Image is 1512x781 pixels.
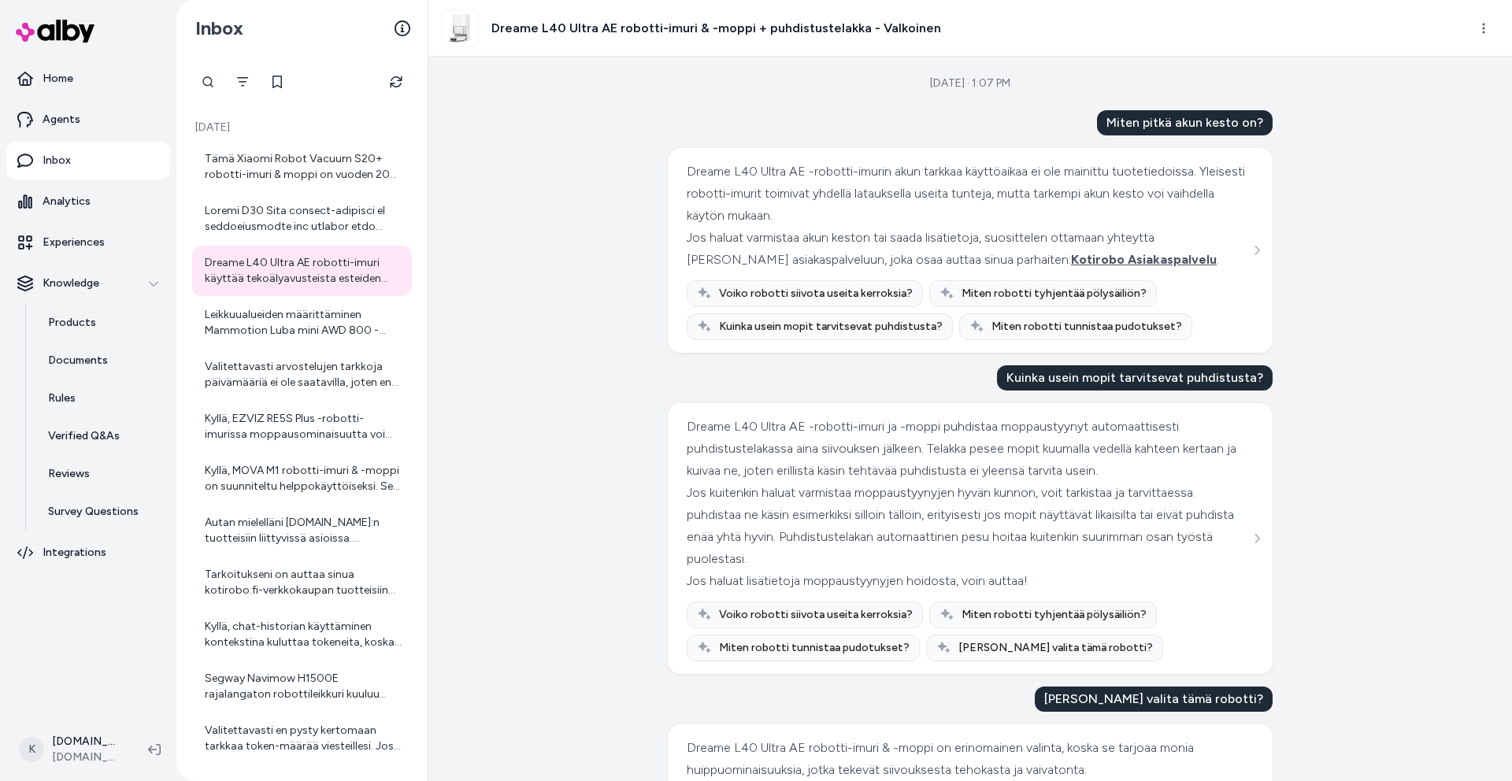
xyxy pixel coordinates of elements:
[719,640,910,656] span: Miten robotti tunnistaa pudotukset?
[930,76,1010,91] div: [DATE] · 1:07 PM
[32,493,170,531] a: Survey Questions
[192,453,412,504] a: Kyllä, MOVA M1 robotti-imuri & -moppi on suunniteltu helppokäyttöiseksi. Sen käyttöä helpottaa mo...
[6,101,170,139] a: Agents
[43,112,80,128] p: Agents
[6,142,170,180] a: Inbox
[380,66,412,98] button: Refresh
[1247,529,1266,548] button: See more
[687,482,1250,570] div: Jos kuitenkin haluat varmistaa moppaustyynyjen hyvän kunnon, voit tarkistaa ja tarvittaessa puhdi...
[43,153,71,168] p: Inbox
[32,304,170,342] a: Products
[442,10,478,46] img: Dreame_L40_Ultra_AE_main_1.jpg
[48,315,96,331] p: Products
[719,607,913,623] span: Voiko robotti siivota useita kerroksia?
[205,567,402,598] div: Tarkoitukseni on auttaa sinua kotirobo.fi-verkkokaupan tuotteisiin liittyvissä asioissa, kuten ro...
[1247,241,1266,260] button: See more
[43,71,73,87] p: Home
[205,307,402,339] div: Leikkuualueiden määrittäminen Mammotion Luba mini AWD 800 -robottiruohonleikkurille tapahtuu help...
[687,570,1250,592] div: Jos haluat lisätietoja moppaustyynyjen hoidosta, voin auttaa!
[43,545,106,561] p: Integrations
[958,640,1153,656] span: [PERSON_NAME] valita tämä robotti?
[6,183,170,220] a: Analytics
[52,734,123,750] p: [DOMAIN_NAME] Shopify
[48,353,108,368] p: Documents
[192,661,412,712] a: Segway Navimow H1500E rajalangaton robottileikkuri kuuluu tuoteryhmään "Robottiruohonleikkurit". ...
[48,504,139,520] p: Survey Questions
[16,20,94,43] img: alby Logo
[43,235,105,250] p: Experiences
[205,411,402,442] div: Kyllä, EZVIZ RE5S Plus -robotti-imurissa moppausominaisuutta voi säätää. Vesisäiliön veden määrää...
[205,723,402,754] div: Valitettavasti en pysty kertomaan tarkkaa token-määrää viesteillesi. Jos sinulla on muita kysymyk...
[48,428,120,444] p: Verified Q&As
[962,286,1147,302] span: Miten robotti tyhjentää pölysäiliön?
[6,265,170,302] button: Knowledge
[192,298,412,348] a: Leikkuualueiden määrittäminen Mammotion Luba mini AWD 800 -robottiruohonleikkurille tapahtuu help...
[192,402,412,452] a: Kyllä, EZVIZ RE5S Plus -robotti-imurissa moppausominaisuutta voi säätää. Vesisäiliön veden määrää...
[687,161,1250,227] div: Dreame L40 Ultra AE -robotti-imurin akun tarkkaa käyttöaikaa ei ole mainittu tuotetiedoissa. Ylei...
[192,120,412,135] p: [DATE]
[192,350,412,400] a: Valitettavasti arvostelujen tarkkoja päivämääriä ei ole saatavilla, joten en pysty kertomaan, mil...
[491,19,941,38] h3: Dreame L40 Ultra AE robotti-imuri & -moppi + puhdistustelakka - Valkoinen
[192,609,412,660] a: Kyllä, chat-historian käyttäminen kontekstina kuluttaa tokeneita, koska malli käsittelee aiemmat ...
[687,416,1250,482] div: Dreame L40 Ultra AE -robotti-imuri ja -moppi puhdistaa moppaustyynyt automaattisesti puhdistustel...
[687,227,1250,271] div: Jos haluat varmistaa akun keston tai saada lisätietoja, suosittelen ottamaan yhteyttä [PERSON_NAM...
[32,417,170,455] a: Verified Q&As
[32,342,170,379] a: Documents
[205,619,402,650] div: Kyllä, chat-historian käyttäminen kontekstina kuluttaa tokeneita, koska malli käsittelee aiemmat ...
[6,534,170,572] a: Integrations
[192,194,412,244] a: Loremi D30 Sita consect-adipisci el seddoeiusmodte inc utlabor etdo magnaaliquaenim, admin veni q...
[227,66,258,98] button: Filter
[1097,110,1273,135] div: Miten pitkä akun kesto on?
[719,286,913,302] span: Voiko robotti siivota useita kerroksia?
[719,319,943,335] span: Kuinka usein mopit tarvitsevat puhdistusta?
[687,737,1250,781] div: Dreame L40 Ultra AE robotti-imuri & -moppi on erinomainen valinta, koska se tarjoaa monia huippuo...
[43,194,91,209] p: Analytics
[32,455,170,493] a: Reviews
[192,246,412,296] a: Dreame L40 Ultra AE robotti-imuri käyttää tekoälyavusteista esteiden tunnistusteknologiaa ja 3D-l...
[6,224,170,261] a: Experiences
[991,319,1182,335] span: Miten robotti tunnistaa pudotukset?
[1035,687,1273,712] div: [PERSON_NAME] valita tämä robotti?
[48,466,90,482] p: Reviews
[48,390,76,406] p: Rules
[6,60,170,98] a: Home
[205,515,402,546] div: Autan mielelläni [DOMAIN_NAME]:n tuotteisiin liittyvissä asioissa. Valitettavasti en voi vastata ...
[205,151,402,183] div: Tämä Xiaomi Robot Vacuum S20+ robotti-imuri & moppi on vuoden 2025 malli. Se on myös Kuluttaja-le...
[19,737,44,762] span: K
[52,750,123,765] span: [DOMAIN_NAME]
[32,379,170,417] a: Rules
[9,724,135,775] button: K[DOMAIN_NAME] Shopify[DOMAIN_NAME]
[192,142,412,192] a: Tämä Xiaomi Robot Vacuum S20+ robotti-imuri & moppi on vuoden 2025 malli. Se on myös Kuluttaja-le...
[1071,252,1217,267] span: Kotirobo Asiakaspalvelu
[205,671,402,702] div: Segway Navimow H1500E rajalangaton robottileikkuri kuuluu tuoteryhmään "Robottiruohonleikkurit". ...
[192,505,412,556] a: Autan mielelläni [DOMAIN_NAME]:n tuotteisiin liittyvissä asioissa. Valitettavasti en voi vastata ...
[43,276,99,291] p: Knowledge
[997,365,1273,390] div: Kuinka usein mopit tarvitsevat puhdistusta?
[205,463,402,494] div: Kyllä, MOVA M1 robotti-imuri & -moppi on suunniteltu helppokäyttöiseksi. Sen käyttöä helpottaa mo...
[962,607,1147,623] span: Miten robotti tyhjentää pölysäiliön?
[192,557,412,608] a: Tarkoitukseni on auttaa sinua kotirobo.fi-verkkokaupan tuotteisiin liittyvissä asioissa, kuten ro...
[205,203,402,235] div: Loremi D30 Sita consect-adipisci el seddoeiusmodte inc utlabor etdo magnaaliquaenim, admin veni q...
[205,255,402,287] div: Dreame L40 Ultra AE robotti-imuri käyttää tekoälyavusteista esteiden tunnistusteknologiaa ja 3D-l...
[205,359,402,390] div: Valitettavasti arvostelujen tarkkoja päivämääriä ei ole saatavilla, joten en pysty kertomaan, mil...
[192,713,412,764] a: Valitettavasti en pysty kertomaan tarkkaa token-määrää viesteillesi. Jos sinulla on muita kysymyk...
[195,17,243,40] h2: Inbox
